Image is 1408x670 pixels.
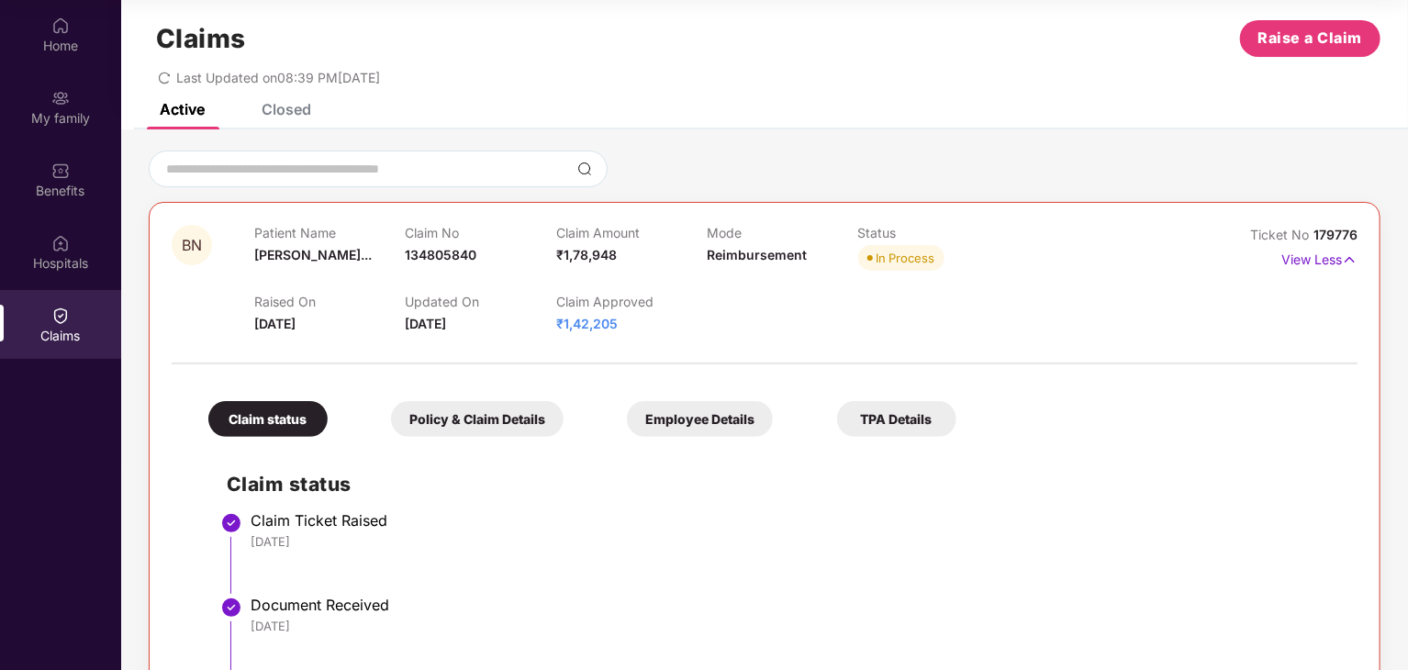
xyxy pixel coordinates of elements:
[254,316,296,331] span: [DATE]
[156,23,246,54] h1: Claims
[208,401,328,437] div: Claim status
[556,294,707,309] p: Claim Approved
[627,401,773,437] div: Employee Details
[51,234,70,252] img: svg+xml;base64,PHN2ZyBpZD0iSG9zcGl0YWxzIiB4bWxucz0iaHR0cDovL3d3dy53My5vcmcvMjAwMC9zdmciIHdpZHRoPS...
[858,225,1009,240] p: Status
[837,401,956,437] div: TPA Details
[182,238,202,253] span: BN
[262,100,311,118] div: Closed
[1281,245,1358,270] p: View Less
[707,225,857,240] p: Mode
[1258,27,1363,50] span: Raise a Claim
[405,247,476,262] span: 134805840
[1240,20,1380,57] button: Raise a Claim
[160,100,205,118] div: Active
[556,316,618,331] span: ₹1,42,205
[405,316,446,331] span: [DATE]
[391,401,564,437] div: Policy & Claim Details
[158,70,171,85] span: redo
[1250,227,1313,242] span: Ticket No
[556,225,707,240] p: Claim Amount
[1342,250,1358,270] img: svg+xml;base64,PHN2ZyB4bWxucz0iaHR0cDovL3d3dy53My5vcmcvMjAwMC9zdmciIHdpZHRoPSIxNyIgaGVpZ2h0PSIxNy...
[556,247,617,262] span: ₹1,78,948
[220,512,242,534] img: svg+xml;base64,PHN2ZyBpZD0iU3RlcC1Eb25lLTMyeDMyIiB4bWxucz0iaHR0cDovL3d3dy53My5vcmcvMjAwMC9zdmciIH...
[220,597,242,619] img: svg+xml;base64,PHN2ZyBpZD0iU3RlcC1Eb25lLTMyeDMyIiB4bWxucz0iaHR0cDovL3d3dy53My5vcmcvMjAwMC9zdmciIH...
[251,533,1339,550] div: [DATE]
[1313,227,1358,242] span: 179776
[254,247,372,262] span: [PERSON_NAME]...
[254,294,405,309] p: Raised On
[251,596,1339,614] div: Document Received
[707,247,807,262] span: Reimbursement
[51,162,70,180] img: svg+xml;base64,PHN2ZyBpZD0iQmVuZWZpdHMiIHhtbG5zPSJodHRwOi8vd3d3LnczLm9yZy8yMDAwL3N2ZyIgd2lkdGg9Ij...
[877,249,935,267] div: In Process
[405,294,555,309] p: Updated On
[405,225,555,240] p: Claim No
[227,469,1339,499] h2: Claim status
[176,70,380,85] span: Last Updated on 08:39 PM[DATE]
[51,89,70,107] img: svg+xml;base64,PHN2ZyB3aWR0aD0iMjAiIGhlaWdodD0iMjAiIHZpZXdCb3g9IjAgMCAyMCAyMCIgZmlsbD0ibm9uZSIgeG...
[254,225,405,240] p: Patient Name
[51,17,70,35] img: svg+xml;base64,PHN2ZyBpZD0iSG9tZSIgeG1sbnM9Imh0dHA6Ly93d3cudzMub3JnLzIwMDAvc3ZnIiB3aWR0aD0iMjAiIG...
[577,162,592,176] img: svg+xml;base64,PHN2ZyBpZD0iU2VhcmNoLTMyeDMyIiB4bWxucz0iaHR0cDovL3d3dy53My5vcmcvMjAwMC9zdmciIHdpZH...
[251,618,1339,634] div: [DATE]
[251,511,1339,530] div: Claim Ticket Raised
[51,307,70,325] img: svg+xml;base64,PHN2ZyBpZD0iQ2xhaW0iIHhtbG5zPSJodHRwOi8vd3d3LnczLm9yZy8yMDAwL3N2ZyIgd2lkdGg9IjIwIi...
